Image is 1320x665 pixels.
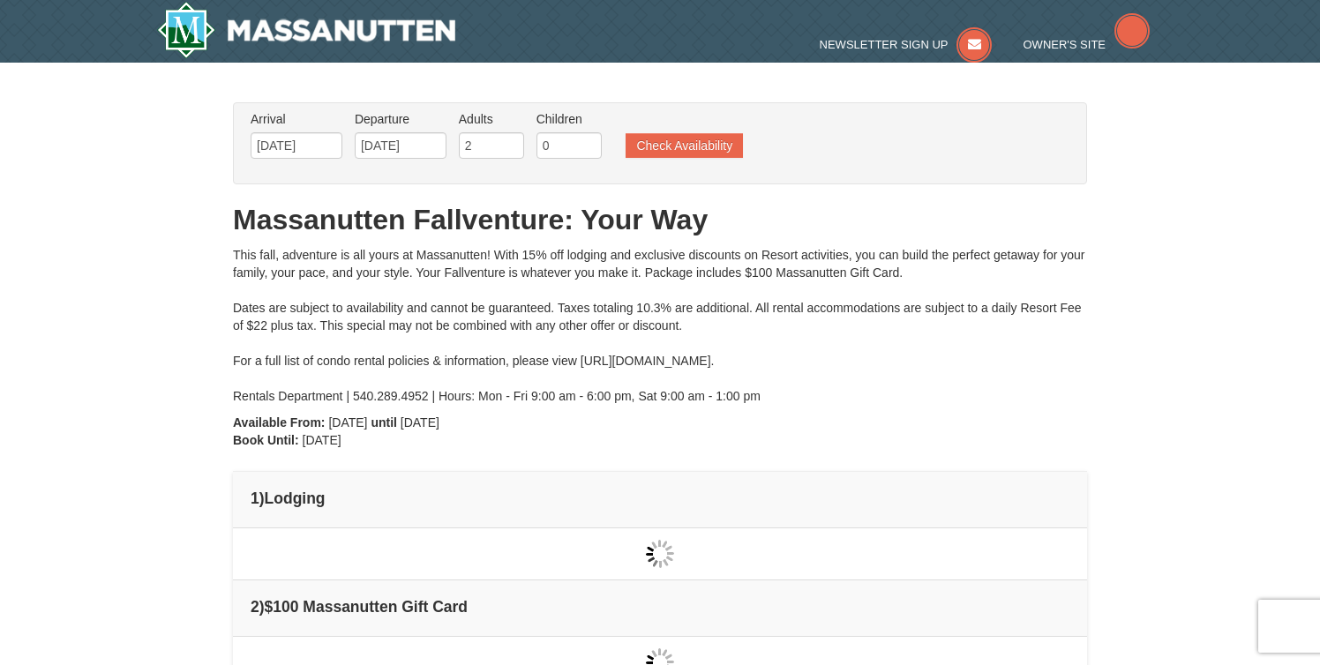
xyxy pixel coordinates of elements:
span: Owner's Site [1024,38,1106,51]
strong: Available From: [233,415,326,430]
h4: 2 $100 Massanutten Gift Card [251,598,1069,616]
strong: Book Until: [233,433,299,447]
label: Departure [355,110,446,128]
label: Arrival [251,110,342,128]
span: [DATE] [303,433,341,447]
img: Massanutten Resort Logo [157,2,455,58]
strong: until [371,415,397,430]
span: ) [259,598,265,616]
button: Check Availability [626,133,743,158]
h1: Massanutten Fallventure: Your Way [233,202,1087,237]
img: wait gif [646,540,674,568]
a: Newsletter Sign Up [820,38,993,51]
a: Owner's Site [1024,38,1151,51]
span: [DATE] [401,415,439,430]
span: ) [259,489,265,507]
span: Newsletter Sign Up [820,38,949,51]
a: Massanutten Resort [157,2,455,58]
label: Children [536,110,602,128]
h4: 1 Lodging [251,489,1069,507]
div: This fall, adventure is all yours at Massanutten! With 15% off lodging and exclusive discounts on... [233,246,1087,405]
span: [DATE] [328,415,367,430]
label: Adults [459,110,524,128]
